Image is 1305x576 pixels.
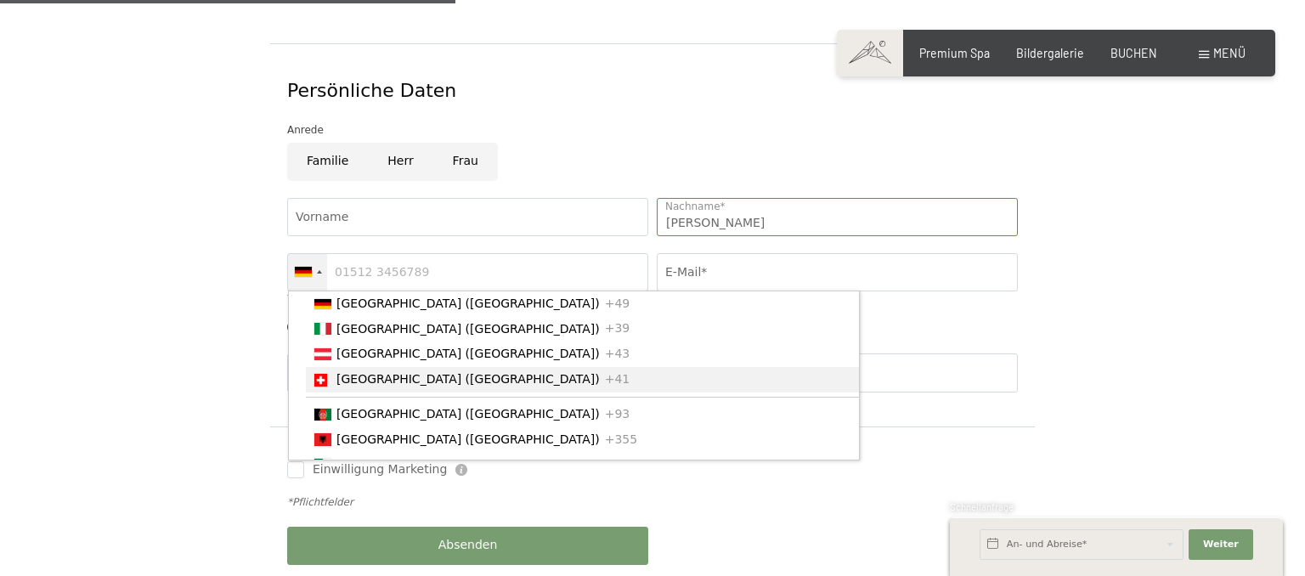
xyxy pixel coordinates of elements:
[1189,529,1253,560] button: Weiter
[1110,46,1157,60] a: BUCHEN
[605,407,630,421] span: +93
[287,121,1018,138] div: Anrede
[950,501,1014,512] span: Schnellanfrage
[336,407,600,421] span: [GEOGRAPHIC_DATA] (‫[GEOGRAPHIC_DATA]‬‎)
[288,254,327,291] div: Germany (Deutschland): +49
[336,347,600,360] span: [GEOGRAPHIC_DATA] ([GEOGRAPHIC_DATA])
[336,458,600,472] span: [GEOGRAPHIC_DATA] (‫[GEOGRAPHIC_DATA]‬‎)
[336,372,600,386] span: [GEOGRAPHIC_DATA] ([GEOGRAPHIC_DATA])
[336,432,600,446] span: [GEOGRAPHIC_DATA] ([GEOGRAPHIC_DATA])
[919,46,990,60] a: Premium Spa
[438,537,498,554] span: Absenden
[605,432,637,446] span: +355
[287,495,1018,510] div: *Pflichtfelder
[1016,46,1084,60] a: Bildergalerie
[336,322,600,336] span: [GEOGRAPHIC_DATA] ([GEOGRAPHIC_DATA])
[605,458,637,472] span: +213
[287,78,1018,104] div: Persönliche Daten
[288,291,860,460] ul: List of countries
[287,292,371,302] label: für evtl. Rückfragen
[605,372,630,386] span: +41
[313,461,447,478] span: Einwilligung Marketing
[1213,46,1246,60] span: Menü
[1203,538,1239,551] span: Weiter
[605,347,630,360] span: +43
[287,527,648,565] button: Absenden
[605,322,630,336] span: +39
[287,253,648,291] input: 01512 3456789
[605,296,630,310] span: +49
[336,296,600,310] span: [GEOGRAPHIC_DATA] ([GEOGRAPHIC_DATA])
